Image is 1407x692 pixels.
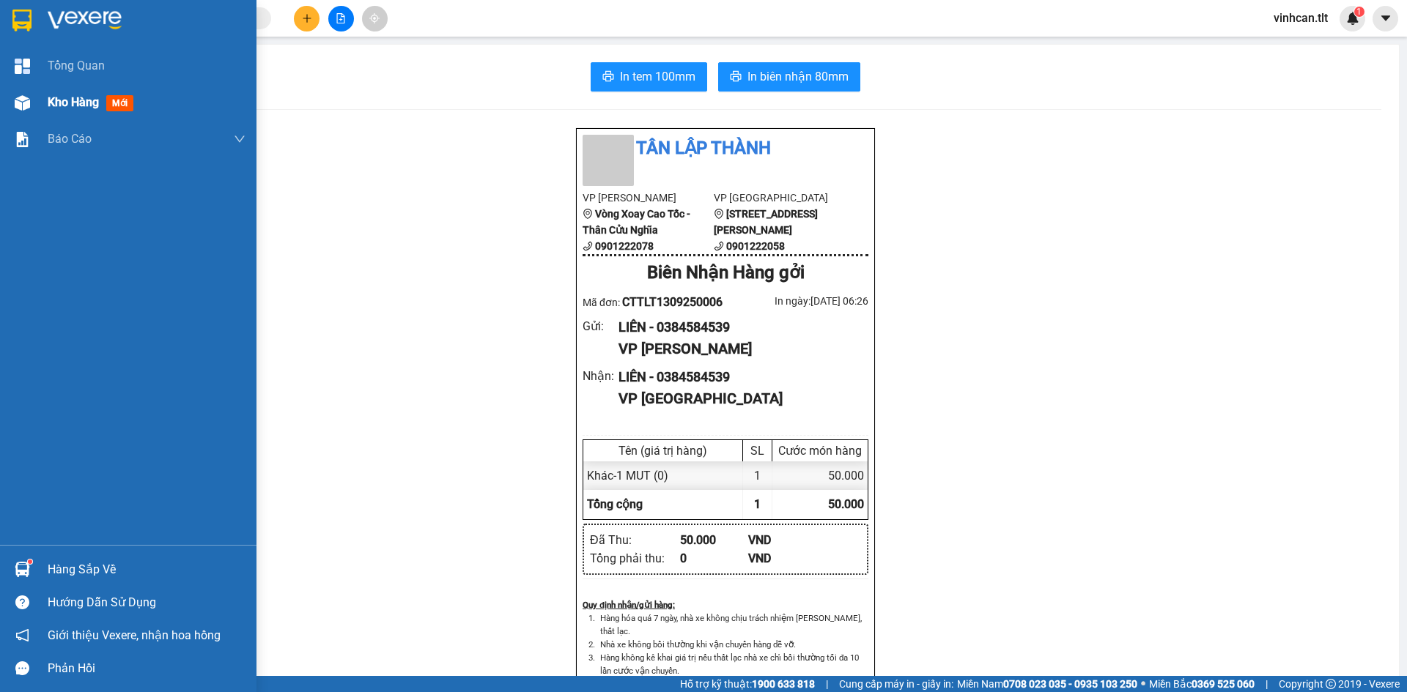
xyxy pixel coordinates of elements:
sup: 1 [1354,7,1364,17]
li: Tân Lập Thành [583,135,868,163]
li: Hàng không kê khai giá trị nếu thất lạc nhà xe chỉ bồi thường tối đa 10 lần cước vận chuyển. [597,651,868,677]
span: message [15,661,29,675]
div: VP [GEOGRAPHIC_DATA] [618,387,857,410]
div: Gửi : [583,317,618,335]
span: | [1266,676,1268,692]
div: LIÊN - 0384584539 [618,367,857,387]
img: warehouse-icon [15,95,30,111]
span: In tem 100mm [620,67,695,86]
span: file-add [336,13,346,23]
div: 1 [743,461,772,490]
img: dashboard-icon [15,59,30,74]
img: solution-icon [15,132,30,147]
div: LIÊN - 0384584539 [618,317,857,338]
span: mới [106,95,133,111]
span: printer [602,70,614,84]
li: VP [GEOGRAPHIC_DATA] [714,190,845,206]
span: 50.000 [828,497,864,511]
span: aim [369,13,380,23]
div: Cước món hàng [776,444,864,458]
strong: 0708 023 035 - 0935 103 250 [1003,678,1137,690]
div: Biên Nhận Hàng gởi [583,259,868,287]
span: | [826,676,828,692]
div: [PERSON_NAME] [8,105,326,144]
span: caret-down [1379,12,1392,25]
button: aim [362,6,388,31]
span: environment [583,209,593,219]
div: 50.000 [772,461,868,490]
span: vinhcan.tlt [1262,9,1340,27]
span: plus [302,13,312,23]
span: down [234,133,245,145]
b: [STREET_ADDRESS][PERSON_NAME] [714,208,818,236]
div: 50.000 [680,531,748,549]
button: plus [294,6,320,31]
span: 1 [1356,7,1362,17]
span: Miền Nam [957,676,1137,692]
span: Tổng Quan [48,56,105,75]
div: VP [PERSON_NAME] [618,338,857,360]
li: Hàng hóa quá 7 ngày, nhà xe không chịu trách nhiệm [PERSON_NAME], thất lạc. [597,611,868,638]
span: copyright [1326,679,1336,689]
div: Hướng dẫn sử dụng [48,592,245,614]
span: ⚪️ [1141,681,1145,687]
div: Phản hồi [48,658,245,680]
span: Kho hàng [48,95,99,109]
div: In ngày: [DATE] 06:26 [725,293,868,309]
span: CTTLT1309250006 [622,295,723,309]
div: Đã Thu : [590,531,680,549]
button: printerIn tem 100mm [591,62,707,92]
div: Mã đơn: [583,293,725,311]
div: VND [748,549,816,568]
span: Khác - 1 MUT (0) [587,469,668,483]
div: Tên (giá trị hàng) [587,444,739,458]
div: Tổng phải thu : [590,549,680,568]
span: Cung cấp máy in - giấy in: [839,676,953,692]
span: question-circle [15,595,29,609]
div: 0 [680,549,748,568]
span: Hỗ trợ kỹ thuật: [680,676,815,692]
button: printerIn biên nhận 80mm [718,62,860,92]
span: Miền Bắc [1149,676,1255,692]
sup: 1 [28,559,32,564]
b: Vòng Xoay Cao Tốc - Thân Cửu Nghĩa [583,208,690,236]
img: icon-new-feature [1346,12,1359,25]
button: caret-down [1373,6,1398,31]
img: warehouse-icon [15,562,30,577]
span: Tổng cộng [587,497,643,511]
strong: 1900 633 818 [752,678,815,690]
div: VND [748,531,816,549]
b: 0901222058 [726,240,785,252]
button: file-add [328,6,354,31]
span: Giới thiệu Vexere, nhận hoa hồng [48,626,221,644]
div: SL [747,444,768,458]
img: logo-vxr [12,10,32,31]
span: notification [15,628,29,642]
span: Báo cáo [48,130,92,148]
span: In biên nhận 80mm [747,67,849,86]
span: phone [583,241,593,251]
div: Quy định nhận/gửi hàng : [583,598,868,611]
li: Nhà xe không bồi thường khi vận chuyển hàng dễ vỡ. [597,638,868,651]
li: VP [PERSON_NAME] [583,190,714,206]
span: printer [730,70,742,84]
div: Hàng sắp về [48,559,245,581]
span: environment [714,209,724,219]
b: 0901222078 [595,240,654,252]
strong: 0369 525 060 [1192,678,1255,690]
span: phone [714,241,724,251]
div: Nhận : [583,367,618,385]
span: 1 [754,497,761,511]
text: CTTLT1309250006 [68,70,267,95]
